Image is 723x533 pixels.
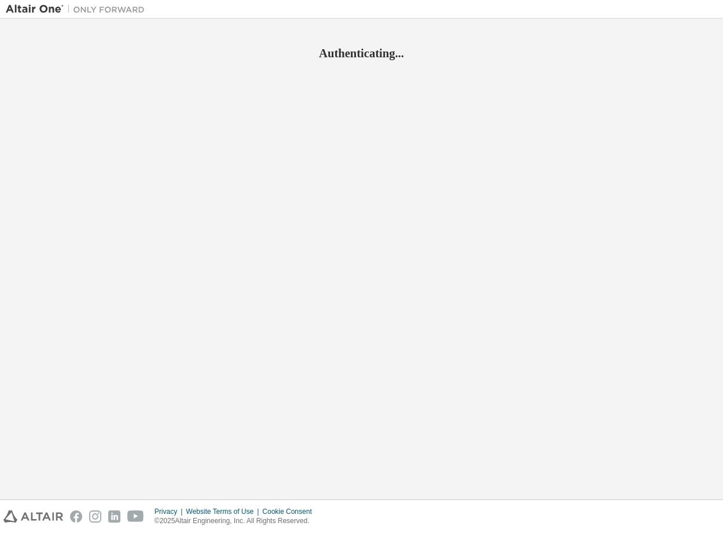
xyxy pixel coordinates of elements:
img: linkedin.svg [108,510,120,523]
div: Privacy [155,507,186,516]
p: © 2025 Altair Engineering, Inc. All Rights Reserved. [155,516,319,526]
img: instagram.svg [89,510,101,523]
img: altair_logo.svg [3,510,63,523]
h2: Authenticating... [6,46,717,61]
img: youtube.svg [127,510,144,523]
div: Cookie Consent [262,507,318,516]
img: facebook.svg [70,510,82,523]
img: Altair One [6,3,151,15]
div: Website Terms of Use [186,507,262,516]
